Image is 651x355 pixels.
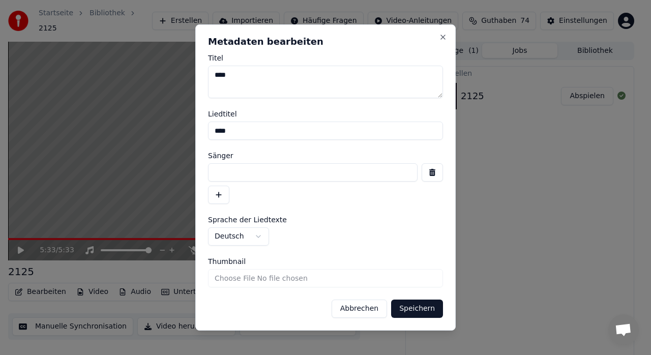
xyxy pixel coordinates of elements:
button: Abbrechen [332,300,387,318]
label: Titel [208,54,443,62]
button: Speichern [391,300,443,318]
label: Sänger [208,152,443,159]
span: Thumbnail [208,258,246,265]
span: Sprache der Liedtexte [208,216,287,223]
label: Liedtitel [208,110,443,117]
h2: Metadaten bearbeiten [208,37,443,46]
